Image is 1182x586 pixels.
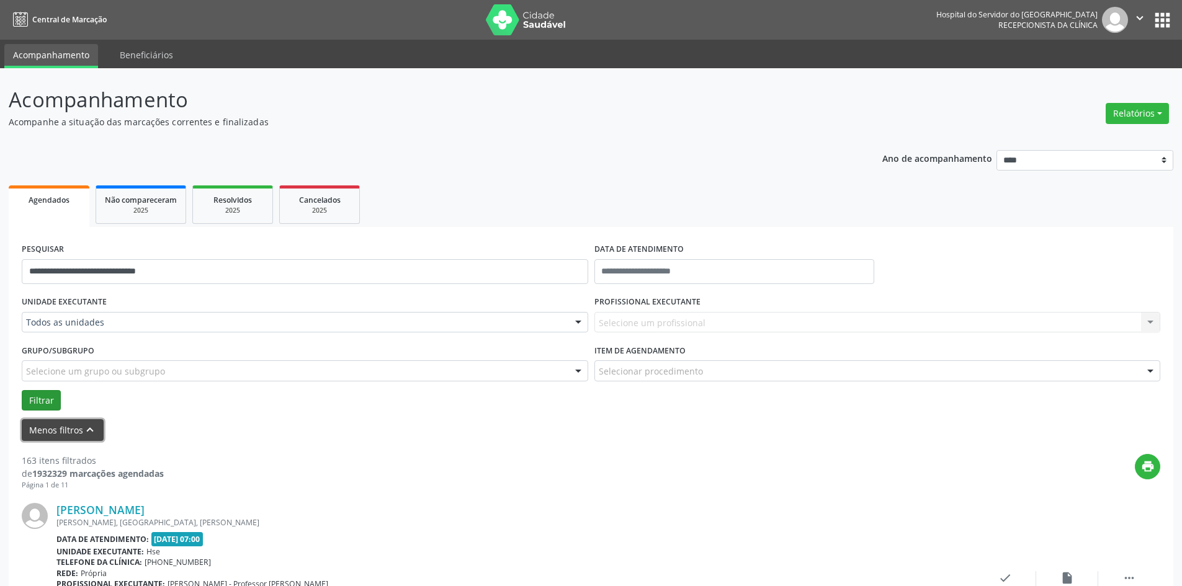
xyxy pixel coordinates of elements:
div: [PERSON_NAME], [GEOGRAPHIC_DATA], [PERSON_NAME] [56,517,974,528]
span: Todos as unidades [26,316,563,329]
div: 2025 [105,206,177,215]
span: [DATE] 07:00 [151,532,204,546]
span: Selecione um grupo ou subgrupo [26,365,165,378]
img: img [1102,7,1128,33]
label: PROFISSIONAL EXECUTANTE [594,293,701,312]
button: print [1135,454,1160,479]
label: Grupo/Subgrupo [22,341,94,360]
div: 2025 [289,206,351,215]
button: Filtrar [22,390,61,411]
b: Telefone da clínica: [56,557,142,567]
b: Rede: [56,568,78,579]
a: [PERSON_NAME] [56,503,145,517]
div: 163 itens filtrados [22,454,164,467]
label: UNIDADE EXECUTANTE [22,293,107,312]
button: apps [1152,9,1173,31]
img: img [22,503,48,529]
label: PESQUISAR [22,240,64,259]
span: Não compareceram [105,195,177,205]
div: 2025 [202,206,264,215]
i:  [1122,571,1136,585]
a: Central de Marcação [9,9,107,30]
i: keyboard_arrow_up [83,423,97,437]
p: Ano de acompanhamento [882,150,992,166]
button: Menos filtroskeyboard_arrow_up [22,419,104,441]
button: Relatórios [1106,103,1169,124]
p: Acompanhe a situação das marcações correntes e finalizadas [9,115,824,128]
p: Acompanhamento [9,84,824,115]
span: Resolvidos [213,195,252,205]
span: Recepcionista da clínica [998,20,1098,30]
div: Página 1 de 11 [22,480,164,491]
i: insert_drive_file [1060,571,1074,585]
label: DATA DE ATENDIMENTO [594,240,684,259]
label: Item de agendamento [594,341,686,360]
strong: 1932329 marcações agendadas [32,468,164,479]
span: Hse [146,546,160,557]
span: Agendados [29,195,69,205]
div: de [22,467,164,480]
i: check [998,571,1012,585]
span: Selecionar procedimento [599,365,703,378]
i:  [1133,11,1147,25]
a: Beneficiários [111,44,182,66]
button:  [1128,7,1152,33]
b: Data de atendimento: [56,534,149,544]
div: Hospital do Servidor do [GEOGRAPHIC_DATA] [936,9,1098,20]
span: [PHONE_NUMBER] [145,557,211,567]
span: Cancelados [299,195,341,205]
span: Própria [81,568,107,579]
i: print [1141,459,1155,473]
a: Acompanhamento [4,44,98,68]
b: Unidade executante: [56,546,144,557]
span: Central de Marcação [32,14,107,25]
